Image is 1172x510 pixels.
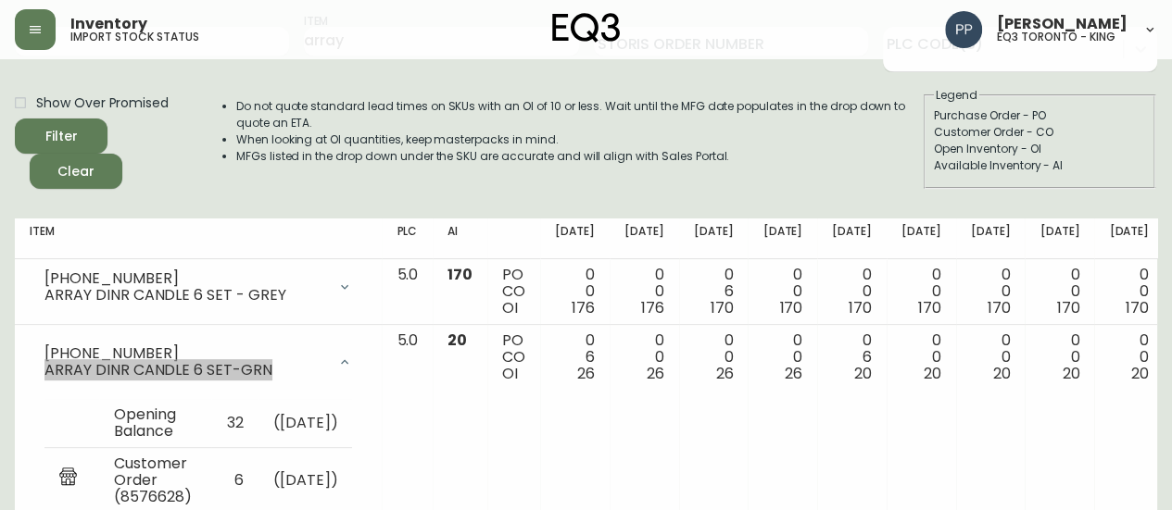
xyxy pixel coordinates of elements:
img: logo [552,13,621,43]
span: OI [502,297,518,318]
span: 170 [1056,297,1079,318]
th: [DATE] [1025,218,1094,259]
span: 170 [918,297,941,318]
th: [DATE] [748,218,817,259]
div: ARRAY DINR CANDLE 6 SET - GREY [44,287,326,304]
legend: Legend [934,87,979,104]
h5: import stock status [70,31,199,43]
div: [PHONE_NUMBER]ARRAY DINR CANDLE 6 SET-GRN [30,332,367,392]
div: 0 0 [1109,267,1149,317]
th: PLC [382,218,433,259]
div: Customer Order - CO [934,124,1145,141]
th: AI [433,218,487,259]
div: 0 0 [624,332,664,382]
span: 170 [1126,297,1149,318]
div: 0 0 [1109,332,1149,382]
th: [DATE] [679,218,749,259]
span: [PERSON_NAME] [997,17,1128,31]
span: OI [502,363,518,384]
span: 170 [849,297,872,318]
th: [DATE] [540,218,610,259]
div: 0 0 [1040,267,1079,317]
span: 26 [647,363,664,384]
th: [DATE] [817,218,887,259]
div: 0 0 [624,267,664,317]
div: 0 0 [762,332,802,382]
span: 20 [447,330,467,351]
span: 170 [711,297,734,318]
th: [DATE] [1094,218,1164,259]
img: 93ed64739deb6bac3372f15ae91c6632 [945,11,982,48]
span: 20 [1131,363,1149,384]
div: ARRAY DINR CANDLE 6 SET-GRN [44,362,326,379]
span: 170 [988,297,1011,318]
th: [DATE] [956,218,1026,259]
span: 170 [447,264,473,285]
div: 0 0 [762,267,802,317]
div: 0 6 [694,267,734,317]
div: PO CO [502,267,525,317]
div: PO CO [502,332,525,382]
div: 0 0 [832,267,872,317]
span: 20 [854,363,872,384]
span: 26 [577,363,595,384]
div: Available Inventory - AI [934,157,1145,174]
li: Do not quote standard lead times on SKUs with an OI of 10 or less. Wait until the MFG date popula... [236,98,922,131]
th: Item [15,218,382,259]
td: 5.0 [382,259,433,325]
li: MFGs listed in the drop down under the SKU are accurate and will align with Sales Portal. [236,148,922,165]
div: 0 0 [555,267,595,317]
span: Show Over Promised [36,93,169,113]
span: 20 [1062,363,1079,384]
span: 26 [785,363,802,384]
div: [PHONE_NUMBER] [44,345,326,362]
div: 0 0 [971,332,1011,382]
td: 32 [211,399,258,448]
span: Inventory [70,17,147,31]
img: retail_report.svg [59,467,77,490]
div: 0 0 [971,267,1011,317]
span: 176 [641,297,664,318]
div: Open Inventory - OI [934,141,1145,157]
div: Purchase Order - PO [934,107,1145,124]
div: 0 0 [901,267,941,317]
div: [PHONE_NUMBER]ARRAY DINR CANDLE 6 SET - GREY [30,267,367,307]
div: 0 0 [901,332,941,382]
div: 0 0 [1040,332,1079,382]
h5: eq3 toronto - king [997,31,1115,43]
td: Opening Balance [99,399,211,448]
th: [DATE] [887,218,956,259]
span: 176 [572,297,595,318]
li: When looking at OI quantities, keep masterpacks in mind. [236,131,922,148]
span: 26 [716,363,734,384]
div: [PHONE_NUMBER] [44,270,326,287]
div: 0 6 [555,332,595,382]
span: 20 [993,363,1011,384]
td: ( [DATE] ) [258,399,353,448]
div: 0 0 [694,332,734,382]
span: 20 [924,363,941,384]
button: Clear [30,154,122,189]
button: Filter [15,118,107,154]
span: Clear [44,160,107,183]
div: 0 6 [832,332,872,382]
th: [DATE] [610,218,679,259]
span: 170 [779,297,802,318]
